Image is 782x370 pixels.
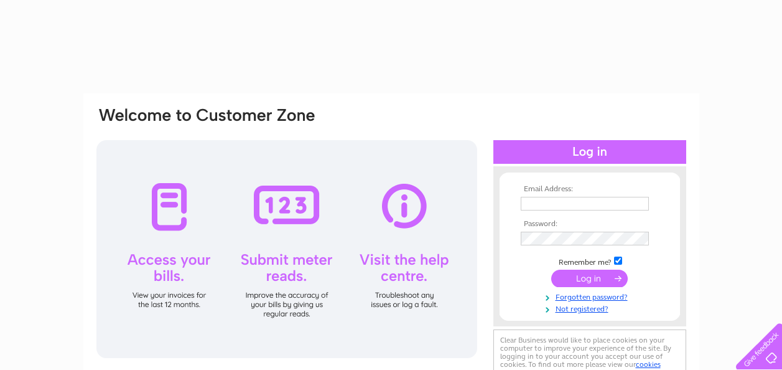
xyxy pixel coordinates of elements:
[521,302,662,314] a: Not registered?
[521,290,662,302] a: Forgotten password?
[518,185,662,194] th: Email Address:
[518,220,662,229] th: Password:
[551,270,628,287] input: Submit
[518,255,662,267] td: Remember me?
